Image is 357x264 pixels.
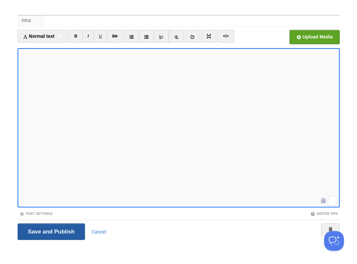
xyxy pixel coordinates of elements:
a: Post Settings [20,212,52,215]
a: Cancel [92,229,106,234]
iframe: Help Scout Beacon - Open [324,231,344,251]
a: U [94,30,107,42]
del: Str [112,34,118,38]
label: Title [18,16,44,26]
a: Editor Tips [310,212,337,215]
a: B [69,30,83,42]
img: pagebreak-icon.png [206,34,211,38]
a: </> [217,30,234,42]
span: Normal text [23,33,54,39]
a: Str [107,30,123,42]
input: Save and Publish [18,223,85,240]
a: I [82,30,94,42]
